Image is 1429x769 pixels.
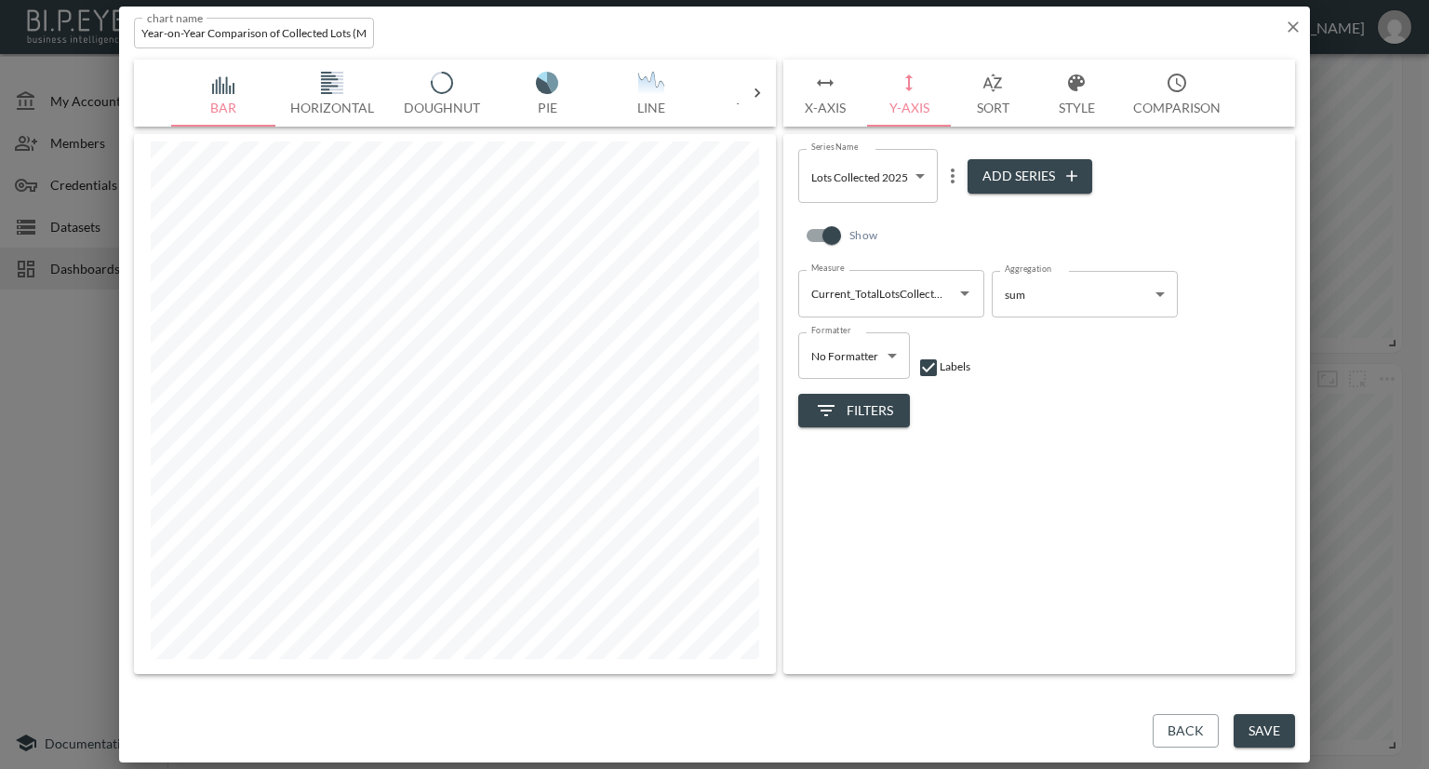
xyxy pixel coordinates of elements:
button: Add Series [968,159,1092,194]
span: Filters [815,399,893,423]
label: Formatter [811,324,851,336]
img: svg+xml;base64,PHN2ZyB4bWxucz0iaHR0cDovL3d3dy53My5vcmcvMjAwMC9zdmciIHZpZXdCb3g9IjAgMCAxNzUuMDkgMT... [405,72,479,94]
label: Measure [811,262,845,274]
span: No Formatter [811,349,878,363]
input: Measure [807,278,948,308]
button: X-Axis [783,60,867,127]
button: Save [1234,714,1295,749]
span: Lots Collected 2025 [811,170,908,184]
button: Open [952,280,978,306]
button: Back [1153,714,1219,749]
button: Doughnut [389,60,495,127]
input: chart name [134,18,374,48]
p: Show [849,227,878,244]
button: Bar [171,60,275,127]
button: Y-Axis [867,60,951,127]
label: Aggregation [1005,263,1051,275]
button: Pie [495,60,599,127]
div: Labels [917,357,970,379]
button: Horizontal [275,60,389,127]
label: chart name [147,9,204,25]
img: svg+xml;base64,PHN2ZyB4bWxucz0iaHR0cDovL3d3dy53My5vcmcvMjAwMC9zdmciIHZpZXdCb3g9IjAgMCAxNzUuMDQgMT... [295,72,369,94]
button: Table [703,60,808,127]
button: Style [1035,60,1118,127]
button: Sort [951,60,1035,127]
button: Comparison [1118,60,1235,127]
img: svg+xml;base64,PHN2ZyB4bWxucz0iaHR0cDovL3d3dy53My5vcmcvMjAwMC9zdmciIHZpZXdCb3g9IjAgMCAxNzUuMDMgMT... [510,72,584,94]
img: QsdC10Ldf0L3QsNC30LLQuF83KTt9LmNscy0ye2ZpbGw6IzQ1NWE2NDt9PC9zdHlsZT48bGluZWFyR3JhZGllbnQgaWQ9ItCT... [614,72,688,94]
label: Series Name [811,141,858,153]
button: Filters [798,394,910,428]
button: Line [599,60,703,127]
img: svg+xml;base64,PHN2ZyB4bWxucz0iaHR0cDovL3d3dy53My5vcmcvMjAwMC9zdmciIHZpZXdCb3g9IjAgMCAxNzUgMTc1Ij... [718,72,793,94]
span: sum [1005,288,1025,302]
img: svg+xml;base64,PHN2ZyB4bWxucz0iaHR0cDovL3d3dy53My5vcmcvMjAwMC9zdmciIHZpZXdCb3g9IjAgMCAxNzQgMTc1Ij... [186,72,260,94]
button: more [938,161,968,191]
